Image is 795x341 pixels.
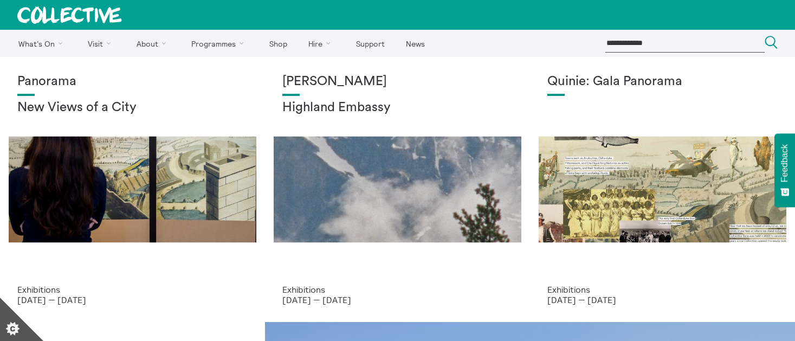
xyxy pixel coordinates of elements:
[17,74,248,89] h1: Panorama
[530,57,795,322] a: Josie Vallely Quinie: Gala Panorama Exhibitions [DATE] — [DATE]
[79,30,125,57] a: Visit
[547,285,778,294] p: Exhibitions
[282,285,513,294] p: Exhibitions
[774,133,795,207] button: Feedback - Show survey
[260,30,296,57] a: Shop
[282,74,513,89] h1: [PERSON_NAME]
[127,30,180,57] a: About
[282,100,513,115] h2: Highland Embassy
[17,295,248,305] p: [DATE] — [DATE]
[547,74,778,89] h1: Quinie: Gala Panorama
[282,295,513,305] p: [DATE] — [DATE]
[547,295,778,305] p: [DATE] — [DATE]
[396,30,434,57] a: News
[182,30,258,57] a: Programmes
[17,285,248,294] p: Exhibitions
[265,57,530,322] a: Solar wheels 17 [PERSON_NAME] Highland Embassy Exhibitions [DATE] — [DATE]
[346,30,394,57] a: Support
[17,100,248,115] h2: New Views of a City
[299,30,345,57] a: Hire
[9,30,76,57] a: What's On
[780,144,790,182] span: Feedback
